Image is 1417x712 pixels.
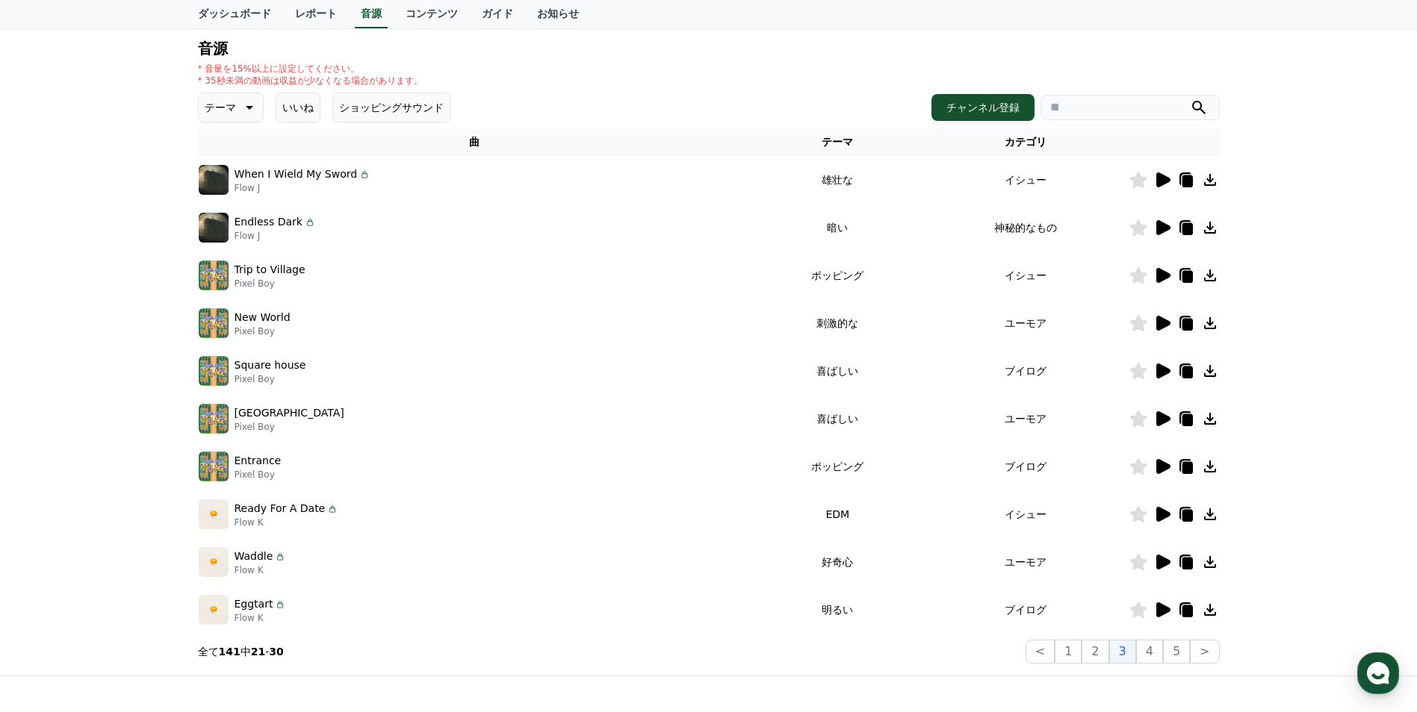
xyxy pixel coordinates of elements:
[99,473,193,510] a: Messages
[931,94,1035,121] button: チャンネル登録
[923,347,1128,395] td: ブイログ
[199,308,229,338] img: music
[193,473,287,510] a: Settings
[751,490,923,538] td: EDM
[923,299,1128,347] td: ユーモア
[235,549,273,564] p: Waddle
[235,262,306,278] p: Trip to Village
[1026,640,1055,663] button: <
[235,405,344,421] p: [GEOGRAPHIC_DATA]
[235,214,303,230] p: Endless Dark
[1163,640,1190,663] button: 5
[4,473,99,510] a: Home
[235,357,306,373] p: Square house
[205,97,236,118] p: テーマ
[221,496,258,508] span: Settings
[124,496,168,508] span: Messages
[751,128,923,156] th: テーマ
[276,93,320,122] button: いいね
[235,278,306,290] p: Pixel Boy
[199,499,229,529] img: music
[923,128,1128,156] th: カテゴリ
[751,252,923,299] td: ポッピング
[235,501,326,516] p: Ready For A Date
[1055,640,1082,663] button: 1
[235,166,358,182] p: When I Wield My Sword
[235,230,316,242] p: Flow J
[751,586,923,634] td: 明るい
[219,646,241,658] strong: 141
[199,452,229,481] img: music
[751,443,923,490] td: ポッピング
[269,646,283,658] strong: 30
[235,453,282,469] p: Entrance
[1190,640,1219,663] button: >
[235,421,344,433] p: Pixel Boy
[923,538,1128,586] td: ユーモア
[751,538,923,586] td: 好奇心
[235,469,282,481] p: Pixel Boy
[38,496,64,508] span: Home
[923,156,1128,204] td: イシュー
[923,395,1128,443] td: ユーモア
[198,93,264,122] button: テーマ
[199,165,229,195] img: music
[199,404,229,434] img: music
[235,325,291,337] p: Pixel Boy
[198,644,284,659] p: 全て 中 -
[751,347,923,395] td: 喜ばしい
[923,204,1128,252] td: 神秘的なもの
[1109,640,1136,663] button: 3
[199,213,229,243] img: music
[923,586,1128,634] td: ブイログ
[198,75,423,87] p: * 35秒未満の動画は収益が少なくなる場合があります。
[751,395,923,443] td: 喜ばしい
[1136,640,1163,663] button: 4
[235,373,306,385] p: Pixel Boy
[235,596,273,612] p: Eggtart
[235,612,287,624] p: Flow K
[1082,640,1109,663] button: 2
[923,490,1128,538] td: イシュー
[198,128,752,156] th: 曲
[751,156,923,204] td: 雄壮な
[751,299,923,347] td: 刺激的な
[923,252,1128,299] td: イシュー
[199,356,229,386] img: music
[235,182,371,194] p: Flow J
[199,547,229,577] img: music
[199,595,229,625] img: music
[751,204,923,252] td: 暗い
[235,310,291,325] p: New World
[198,63,423,75] p: * 音量を15%以上に設定してください。
[199,260,229,290] img: music
[251,646,265,658] strong: 21
[332,93,450,122] button: ショッピングサウンド
[923,443,1128,490] td: ブイログ
[235,564,287,576] p: Flow K
[198,40,1220,57] h4: 音源
[235,516,339,528] p: Flow K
